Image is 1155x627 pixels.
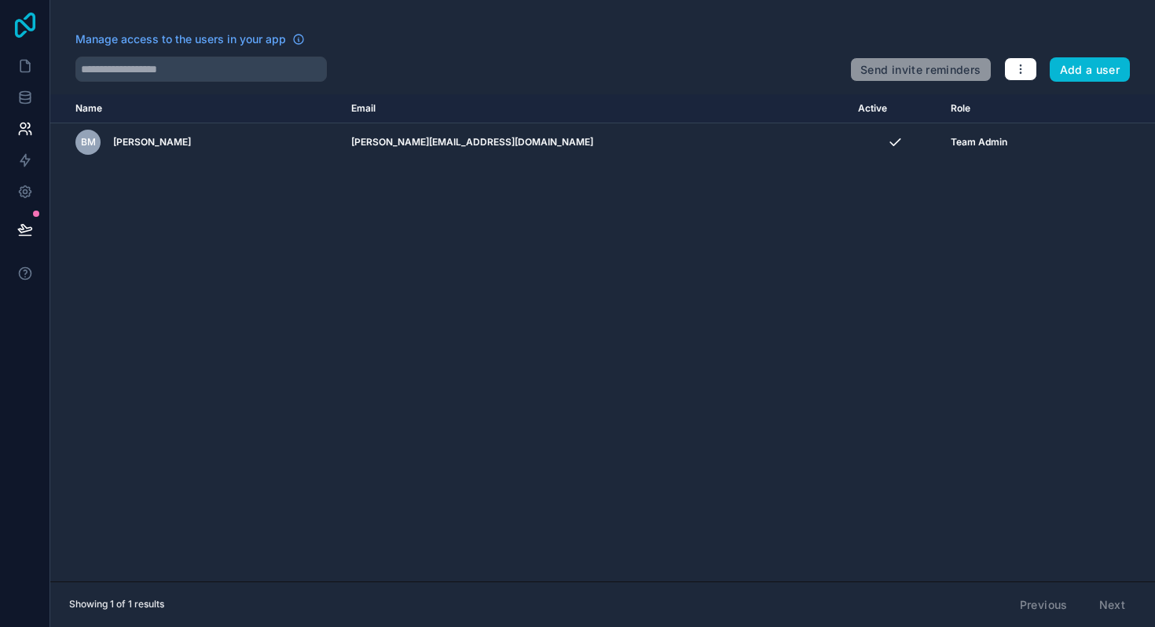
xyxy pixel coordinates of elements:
th: Name [50,94,342,123]
span: Bm [81,136,96,148]
div: scrollable content [50,94,1155,581]
span: [PERSON_NAME] [113,136,191,148]
td: [PERSON_NAME][EMAIL_ADDRESS][DOMAIN_NAME] [342,123,849,162]
th: Role [941,94,1087,123]
span: Team Admin [951,136,1007,148]
a: Manage access to the users in your app [75,31,305,47]
th: Active [849,94,941,123]
span: Showing 1 of 1 results [69,598,164,610]
th: Email [342,94,849,123]
span: Manage access to the users in your app [75,31,286,47]
button: Add a user [1050,57,1131,82]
